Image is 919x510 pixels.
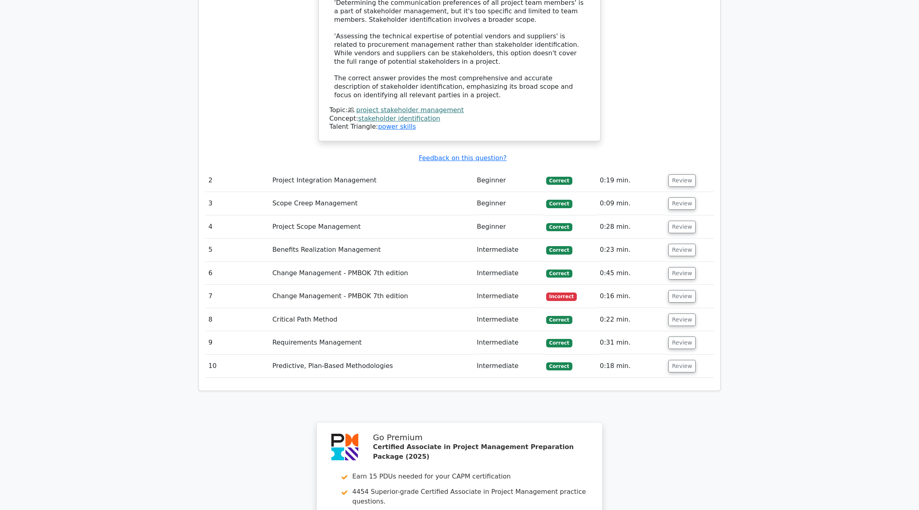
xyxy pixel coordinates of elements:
[269,169,474,192] td: Project Integration Management
[205,355,269,378] td: 10
[474,331,543,354] td: Intermediate
[546,177,572,185] span: Correct
[546,362,572,370] span: Correct
[269,355,474,378] td: Predictive, Plan-Based Methodologies
[378,123,416,130] a: power skills
[356,106,464,114] a: project stakeholder management
[668,244,696,256] button: Review
[668,290,696,303] button: Review
[668,314,696,326] button: Review
[597,238,665,261] td: 0:23 min.
[597,262,665,285] td: 0:45 min.
[205,215,269,238] td: 4
[474,238,543,261] td: Intermediate
[358,115,441,122] a: stakeholder identification
[269,308,474,331] td: Critical Path Method
[597,308,665,331] td: 0:22 min.
[668,267,696,280] button: Review
[205,308,269,331] td: 8
[329,115,590,123] div: Concept:
[546,223,572,231] span: Correct
[205,169,269,192] td: 2
[474,192,543,215] td: Beginner
[546,270,572,278] span: Correct
[597,285,665,308] td: 0:16 min.
[546,316,572,324] span: Correct
[269,262,474,285] td: Change Management - PMBOK 7th edition
[329,106,590,131] div: Talent Triangle:
[205,192,269,215] td: 3
[597,331,665,354] td: 0:31 min.
[668,174,696,187] button: Review
[474,215,543,238] td: Beginner
[546,339,572,347] span: Correct
[668,221,696,233] button: Review
[474,169,543,192] td: Beginner
[269,285,474,308] td: Change Management - PMBOK 7th edition
[329,106,590,115] div: Topic:
[668,197,696,210] button: Review
[668,360,696,372] button: Review
[546,200,572,208] span: Correct
[597,192,665,215] td: 0:09 min.
[597,355,665,378] td: 0:18 min.
[474,355,543,378] td: Intermediate
[546,246,572,254] span: Correct
[205,238,269,261] td: 5
[474,285,543,308] td: Intermediate
[205,331,269,354] td: 9
[269,238,474,261] td: Benefits Realization Management
[597,169,665,192] td: 0:19 min.
[269,192,474,215] td: Scope Creep Management
[205,285,269,308] td: 7
[269,331,474,354] td: Requirements Management
[546,293,577,301] span: Incorrect
[419,154,507,162] a: Feedback on this question?
[205,262,269,285] td: 6
[597,215,665,238] td: 0:28 min.
[474,308,543,331] td: Intermediate
[474,262,543,285] td: Intermediate
[668,337,696,349] button: Review
[269,215,474,238] td: Project Scope Management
